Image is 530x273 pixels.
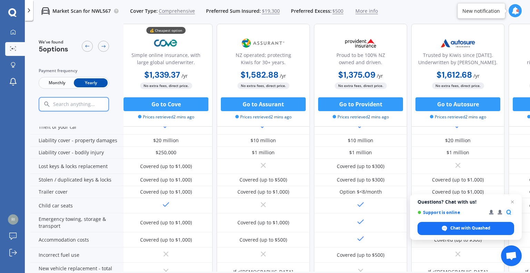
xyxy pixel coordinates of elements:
div: $1 million [349,149,372,156]
button: Go to Cove [124,97,208,111]
span: No extra fees, direct price. [140,82,192,89]
div: Proud to be 100% NZ owned and driven. [320,51,401,69]
span: / yr [280,72,286,79]
div: Covered (up to $1,000) [140,236,192,243]
span: 5 options [39,45,68,53]
div: Covered (up to $500) [239,236,287,243]
span: Cover Type: [130,8,158,14]
span: We've found [39,39,68,45]
span: $19,300 [262,8,280,14]
div: Child car seats [30,198,124,213]
div: Accommodation costs [30,232,124,247]
div: Lost keys & locks replacement [30,159,124,174]
div: Covered (up to $500) [337,252,384,259]
span: Support is online [418,210,484,215]
div: Emergency towing, storage & transport [30,213,124,232]
div: Covered (up to $1,000) [237,219,289,226]
div: Theft of your car [30,119,124,135]
div: Payment frequency [39,67,109,74]
div: Trusted by Kiwis since [DATE]. Underwritten by [PERSON_NAME]. [417,51,499,69]
span: Prices retrieved 2 mins ago [333,114,389,120]
div: $20 million [445,137,471,144]
span: / yr [181,72,188,79]
span: No extra fees, direct price. [335,82,387,89]
span: Yearly [74,78,108,87]
div: NZ operated; protecting Kiwis for 30+ years. [223,51,304,69]
div: Covered (up to $300) [337,176,384,183]
div: Covered (up to $1,000) [237,188,289,195]
div: Chat with Quashed [418,222,514,235]
span: Comprehensive [159,8,195,14]
div: $1 million [446,149,469,156]
span: Prices retrieved 2 mins ago [138,114,194,120]
span: No extra fees, direct price. [237,82,289,89]
b: $1,339.37 [144,69,180,80]
span: Questions? Chat with us! [418,199,514,205]
button: Go to Provident [318,97,403,111]
button: Go to Assurant [221,97,306,111]
div: $250,000 [156,149,176,156]
img: Provident.png [338,35,383,52]
div: Trailer cover [30,186,124,198]
img: Cove.webp [143,35,189,52]
div: Incorrect fuel use [30,247,124,263]
div: Liability cover - bodily injury [30,147,124,159]
div: 💰 Cheapest option [146,27,186,34]
span: / yr [473,72,480,79]
span: Prices retrieved 2 mins ago [430,114,486,120]
div: Covered (up to $1,000) [432,188,484,195]
img: 9c090733bb3ee2e1becdfefbce6b5287 [8,214,18,225]
b: $1,612.68 [436,69,472,80]
div: Simple online insurance, with large global underwriter. [125,51,207,69]
input: Search anything... [52,101,123,107]
div: New notification [462,7,500,14]
span: Monthly [40,78,74,87]
span: Close chat [508,198,517,206]
img: Assurant.png [241,35,286,52]
p: Market Scan for NWL567 [52,8,111,14]
div: $20 million [153,137,179,144]
span: Prices retrieved 2 mins ago [235,114,292,120]
div: Covered (up to $1,000) [140,219,192,226]
div: Covered (up to $1,000) [140,176,192,183]
div: Covered (up to $1,000) [432,176,484,183]
div: Open chat [501,245,522,266]
div: Covered (up to $500) [239,176,287,183]
span: $500 [332,8,343,14]
b: $1,375.09 [338,69,375,80]
div: Liability cover - property damages [30,135,124,147]
img: car.f15378c7a67c060ca3f3.svg [41,7,50,15]
span: Preferred Sum Insured: [206,8,261,14]
span: No extra fees, direct price. [432,82,484,89]
div: Stolen / duplicated keys & locks [30,174,124,186]
div: Covered (up to $1,000) [140,163,192,170]
span: Preferred Excess: [291,8,332,14]
button: Go to Autosure [415,97,500,111]
span: / yr [377,72,383,79]
b: $1,582.88 [241,69,278,80]
img: Autosure.webp [435,35,481,52]
div: Covered (up to $300) [337,163,384,170]
span: More info [355,8,378,14]
div: $10 million [251,137,276,144]
div: $10 million [348,137,373,144]
div: $1 million [252,149,275,156]
div: Covered (up to $1,000) [140,188,192,195]
div: Option $<8/month [340,188,382,195]
span: Chat with Quashed [450,225,490,231]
